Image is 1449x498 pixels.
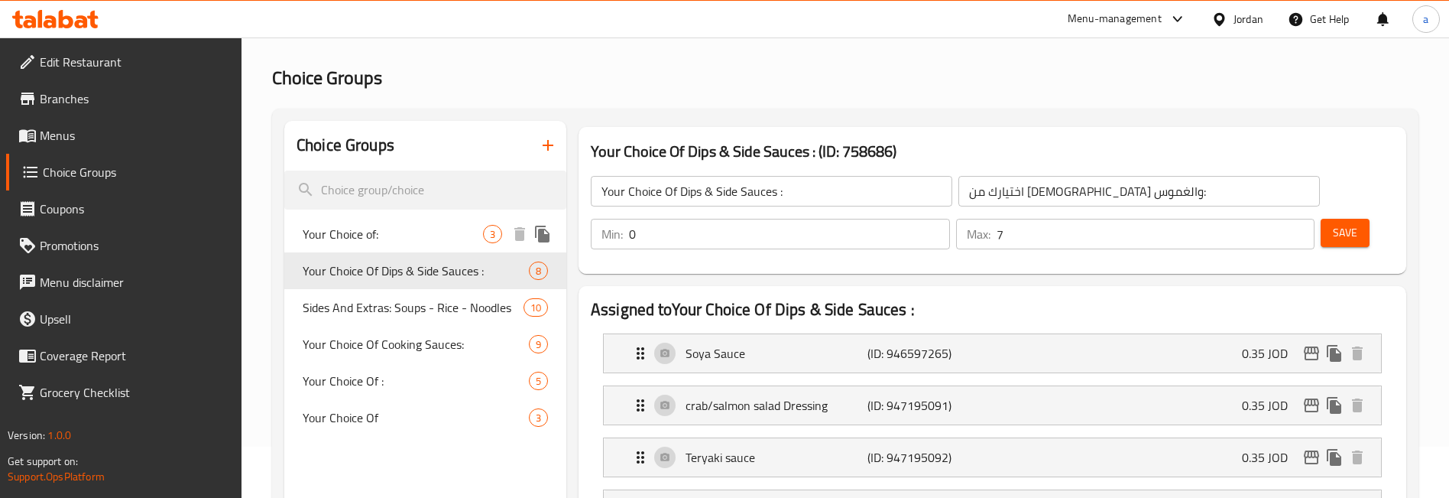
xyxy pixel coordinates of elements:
[40,310,230,328] span: Upsell
[1300,394,1323,417] button: edit
[686,448,867,467] p: Teryaki sauce
[530,264,547,278] span: 8
[1321,219,1370,247] button: Save
[967,225,990,243] p: Max:
[529,408,548,427] div: Choices
[686,396,867,415] p: crab/salmon salad Dressing
[867,344,989,363] p: (ID: 946597265)
[483,225,502,243] div: Choices
[591,139,1394,164] h3: Your Choice Of Dips & Side Sauces : (ID: 758686)
[1242,396,1300,415] p: 0.35 JOD
[591,298,1394,321] h2: Assigned to Your Choice Of Dips & Side Sauces :
[40,383,230,402] span: Grocery Checklist
[1323,342,1346,365] button: duplicate
[1346,342,1369,365] button: delete
[272,60,382,95] span: Choice Groups
[303,335,529,353] span: Your Choice Of Cooking Sauces:
[1323,394,1346,417] button: duplicate
[40,126,230,145] span: Menus
[40,236,230,255] span: Promotions
[40,347,230,365] span: Coverage Report
[6,117,242,154] a: Menus
[1346,446,1369,469] button: delete
[1233,11,1263,28] div: Jordan
[529,335,548,353] div: Choices
[1333,223,1357,242] span: Save
[530,411,547,425] span: 3
[1300,342,1323,365] button: edit
[1068,10,1162,28] div: Menu-management
[297,134,394,157] h2: Choice Groups
[1423,11,1428,28] span: a
[47,425,71,445] span: 1.0.0
[284,363,566,399] div: Your Choice Of :5
[284,171,566,210] input: search
[8,425,45,445] span: Version:
[8,451,78,471] span: Get support on:
[303,225,483,243] span: Your Choice of:
[529,372,548,390] div: Choices
[1300,446,1323,469] button: edit
[591,327,1394,379] li: Expand
[43,163,230,181] span: Choice Groups
[1242,344,1300,363] p: 0.35 JOD
[604,438,1381,477] div: Expand
[867,396,989,415] p: (ID: 947195091)
[6,337,242,374] a: Coverage Report
[303,408,529,427] span: Your Choice Of
[40,200,230,218] span: Coupons
[1323,446,1346,469] button: duplicate
[604,334,1381,373] div: Expand
[6,154,242,190] a: Choice Groups
[6,227,242,264] a: Promotions
[6,301,242,337] a: Upsell
[6,190,242,227] a: Coupons
[284,399,566,436] div: Your Choice Of3
[284,252,566,289] div: Your Choice Of Dips & Side Sauces :8
[6,264,242,301] a: Menu disclaimer
[530,374,547,389] span: 5
[601,225,623,243] p: Min:
[530,337,547,352] span: 9
[531,223,554,246] button: duplicate
[6,80,242,117] a: Branches
[8,467,105,487] a: Support.OpsPlatform
[6,44,242,80] a: Edit Restaurant
[284,216,566,252] div: Your Choice of:3deleteduplicate
[1346,394,1369,417] button: delete
[40,53,230,71] span: Edit Restaurant
[591,431,1394,483] li: Expand
[303,372,529,390] span: Your Choice Of :
[40,273,230,291] span: Menu disclaimer
[1242,448,1300,467] p: 0.35 JOD
[867,448,989,467] p: (ID: 947195092)
[284,289,566,326] div: Sides And Extras: Soups - Rice - Noodles10
[591,379,1394,431] li: Expand
[284,326,566,363] div: Your Choice Of Cooking Sauces:9
[484,227,501,242] span: 3
[303,262,529,280] span: Your Choice Of Dips & Side Sauces :
[6,374,242,411] a: Grocery Checklist
[303,298,524,317] span: Sides And Extras: Soups - Rice - Noodles
[508,223,531,246] button: delete
[524,301,547,315] span: 10
[686,344,867,363] p: Soya Sauce
[604,386,1381,425] div: Expand
[40,90,230,108] span: Branches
